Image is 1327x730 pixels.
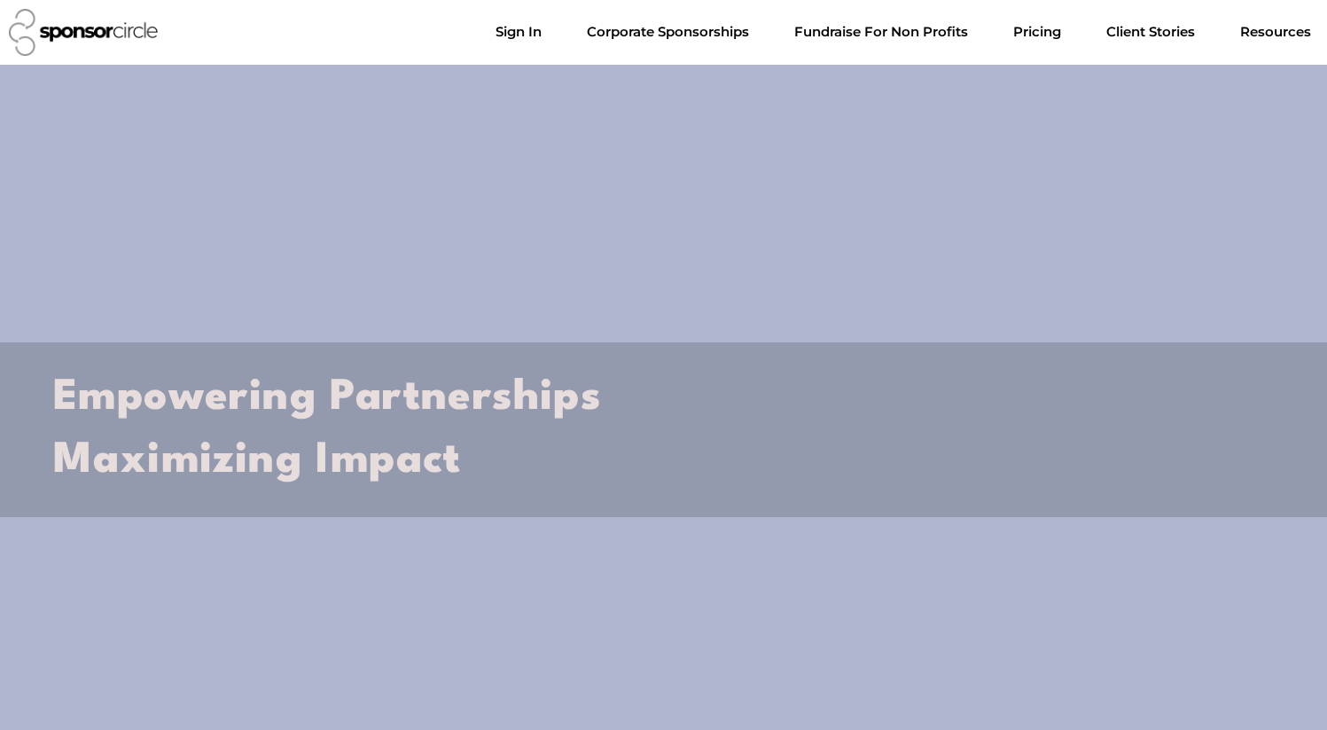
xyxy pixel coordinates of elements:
h2: Empowering Partnerships Maximizing Impact [53,366,1274,493]
a: Resources [1226,14,1325,50]
a: Client Stories [1092,14,1209,50]
img: Sponsor Circle logo [9,9,158,56]
a: Fundraise For Non ProfitsMenu Toggle [780,14,982,50]
a: Corporate SponsorshipsMenu Toggle [573,14,763,50]
a: Pricing [999,14,1075,50]
a: Sign In [481,14,556,50]
nav: Menu [481,14,1325,50]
